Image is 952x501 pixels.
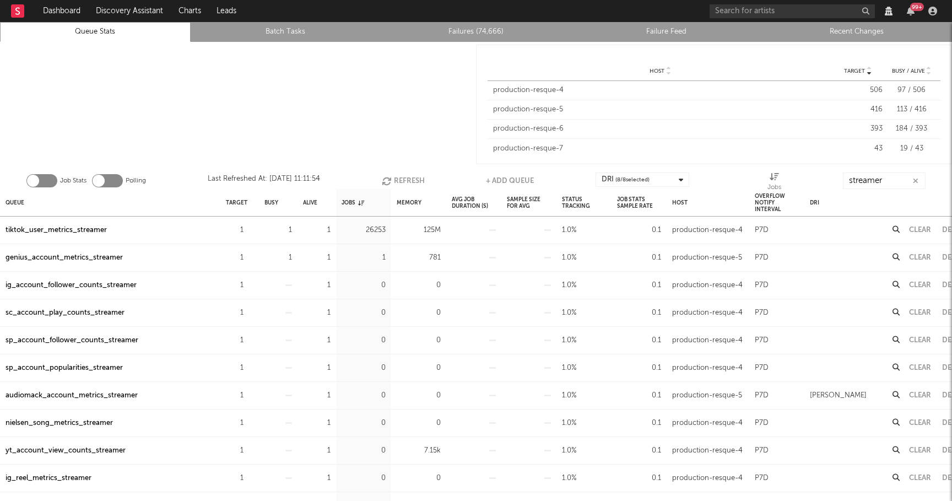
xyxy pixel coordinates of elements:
[810,389,867,402] div: [PERSON_NAME]
[397,279,441,292] div: 0
[755,251,769,265] div: P7D
[226,417,244,430] div: 1
[303,279,331,292] div: 1
[226,224,244,237] div: 1
[562,224,576,237] div: 1.0%
[909,392,931,399] button: Clear
[909,309,931,316] button: Clear
[909,419,931,427] button: Clear
[672,251,742,265] div: production-resque-5
[892,68,925,74] span: Busy / Alive
[672,389,742,402] div: production-resque-5
[617,417,661,430] div: 0.1
[226,191,247,214] div: Target
[226,362,244,375] div: 1
[342,224,386,237] div: 26253
[342,444,386,457] div: 0
[833,85,883,96] div: 506
[617,444,661,457] div: 0.1
[6,362,123,375] div: sp_account_popularities_streamer
[452,191,496,214] div: Avg Job Duration (s)
[767,25,946,39] a: Recent Changes
[197,25,375,39] a: Batch Tasks
[562,306,576,320] div: 1.0%
[208,173,320,189] div: Last Refreshed At: [DATE] 11:11:54
[909,227,931,234] button: Clear
[617,279,661,292] div: 0.1
[562,417,576,430] div: 1.0%
[342,334,386,347] div: 0
[6,472,91,485] div: ig_reel_metrics_streamer
[909,337,931,344] button: Clear
[303,224,331,237] div: 1
[303,389,331,402] div: 1
[755,417,769,430] div: P7D
[342,389,386,402] div: 0
[397,417,441,430] div: 0
[397,334,441,347] div: 0
[617,389,661,402] div: 0.1
[909,254,931,261] button: Clear
[397,472,441,485] div: 0
[264,191,278,214] div: Busy
[755,224,769,237] div: P7D
[226,472,244,485] div: 1
[6,334,138,347] div: sp_account_follower_counts_streamer
[342,417,386,430] div: 0
[617,334,661,347] div: 0.1
[226,444,244,457] div: 1
[264,251,292,265] div: 1
[486,173,534,189] button: + Add Queue
[493,85,827,96] div: production-resque-4
[126,174,146,187] label: Polling
[672,417,743,430] div: production-resque-4
[672,279,743,292] div: production-resque-4
[710,4,875,18] input: Search for artists
[303,191,317,214] div: Alive
[810,191,819,214] div: DRI
[6,191,24,214] div: Queue
[767,173,781,193] div: Jobs
[755,362,769,375] div: P7D
[397,389,441,402] div: 0
[833,104,883,115] div: 416
[843,173,926,189] input: Search...
[672,472,743,485] div: production-resque-4
[672,334,743,347] div: production-resque-4
[303,251,331,265] div: 1
[909,282,931,289] button: Clear
[755,306,769,320] div: P7D
[562,251,576,265] div: 1.0%
[755,334,769,347] div: P7D
[397,444,441,457] div: 7.15k
[672,362,743,375] div: production-resque-4
[909,447,931,454] button: Clear
[833,123,883,134] div: 393
[6,417,113,430] div: nielsen_song_metrics_streamer
[6,306,125,320] div: sc_account_play_counts_streamer
[6,389,138,402] div: audiomack_account_metrics_streamer
[562,472,576,485] div: 1.0%
[493,123,827,134] div: production-resque-6
[303,362,331,375] div: 1
[562,362,576,375] div: 1.0%
[342,279,386,292] div: 0
[617,251,661,265] div: 0.1
[672,444,743,457] div: production-resque-4
[303,472,331,485] div: 1
[833,143,883,154] div: 43
[342,306,386,320] div: 0
[617,191,661,214] div: Job Stats Sample Rate
[303,417,331,430] div: 1
[907,7,915,15] button: 99+
[493,143,827,154] div: production-resque-7
[226,251,244,265] div: 1
[755,472,769,485] div: P7D
[562,389,576,402] div: 1.0%
[888,85,935,96] div: 97 / 506
[888,123,935,134] div: 184 / 393
[6,279,137,292] div: ig_account_follower_counts_streamer
[6,224,107,237] a: tiktok_user_metrics_streamer
[382,173,425,189] button: Refresh
[226,389,244,402] div: 1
